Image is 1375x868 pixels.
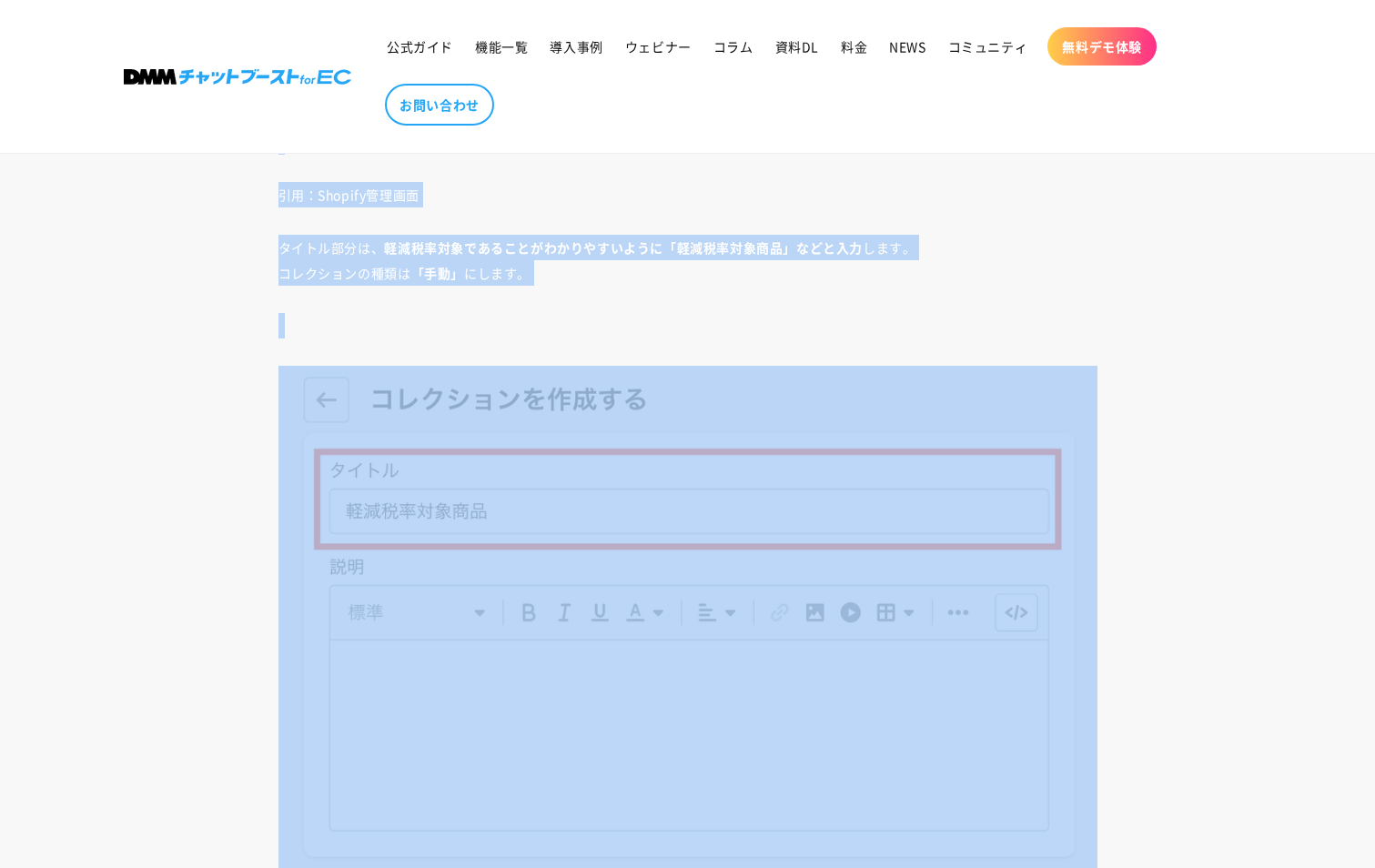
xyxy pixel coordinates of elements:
a: 無料デモ体験 [1047,27,1157,66]
a: 公式ガイド [376,27,464,66]
span: お問い合わせ [399,96,480,113]
span: NEWS [889,38,925,55]
span: 機能一覧 [475,38,528,55]
a: 機能一覧 [464,27,539,66]
span: 導入事例 [550,38,602,55]
a: 料金 [830,27,878,66]
span: 公式ガイド [387,38,453,55]
a: お問い合わせ [385,84,494,126]
a: 資料DL [764,27,830,66]
img: 株式会社DMM Boost [124,69,351,85]
span: コミュニティ [948,38,1028,55]
strong: 軽減税率対象であることがわかりやすいように「軽減税率対象商品」などと入力 [384,238,863,257]
a: コミュニティ [937,27,1039,66]
span: ウェビナー [625,38,692,55]
a: ウェビナー [614,27,703,66]
strong: 「手動」 [411,264,464,282]
span: 資料DL [775,38,819,55]
span: 料金 [841,38,867,55]
p: タイトル部分は、 します。 コレクションの種類は にします。 [278,235,1097,286]
span: 無料デモ体験 [1062,38,1142,55]
a: 導入事例 [539,27,613,66]
span: コラム [713,38,753,55]
a: NEWS [878,27,936,66]
a: コラム [703,27,764,66]
p: 引用：Shopify管理画面 [278,182,1097,207]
